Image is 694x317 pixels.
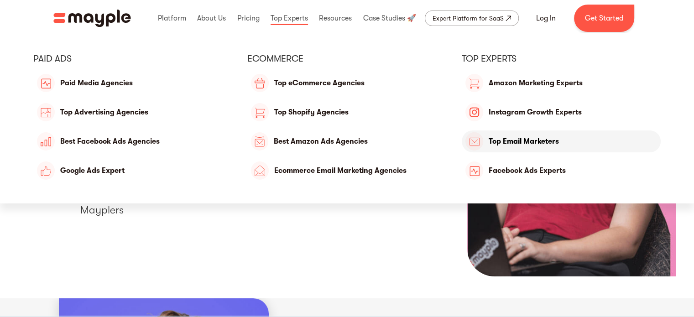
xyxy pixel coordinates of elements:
iframe: Chat Widget [530,212,694,317]
div: Platform [156,4,188,33]
div: Expert Platform for SaaS [433,13,504,24]
a: home [53,10,131,27]
div: About Us [195,4,228,33]
div: Pricing [235,4,261,33]
div: Top Experts [268,4,310,33]
div: Resources [317,4,354,33]
a: Get Started [574,5,634,32]
a: Log In [525,7,567,29]
div: Top Experts [462,53,661,65]
a: Expert Platform for SaaS [425,10,519,26]
div: PAID ADS [33,53,233,65]
img: Mayple logo [53,10,131,27]
div: eCommerce [247,53,447,65]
